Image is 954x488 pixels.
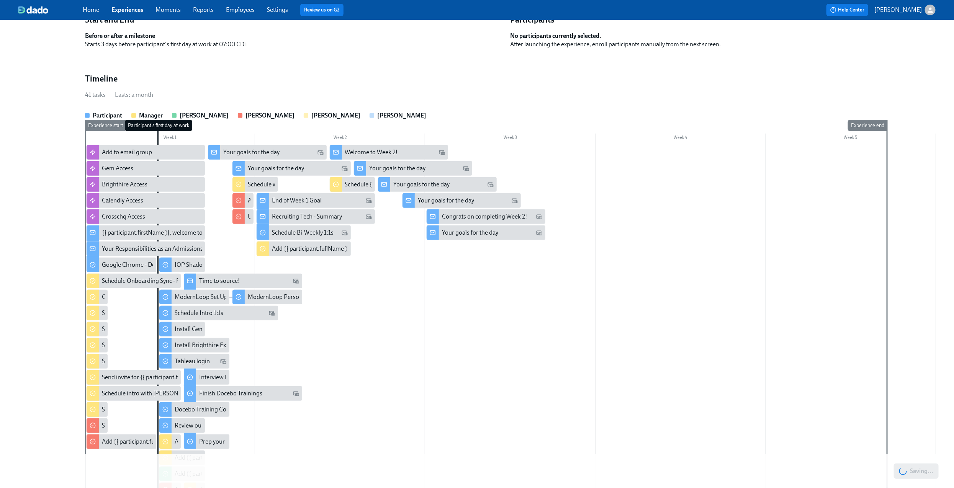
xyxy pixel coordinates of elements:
div: Congrats on completing Week 2! [427,209,545,224]
div: Welcome to Week 2! [330,145,448,160]
svg: Work Email [293,390,299,397]
button: Timeline [85,73,118,85]
div: Schedule Greenhouse & ModernLoop Review [102,421,221,430]
div: Your goals for the day [393,180,450,189]
div: Schedule Onboarding Sync - First Prelims [102,277,209,285]
svg: Work Email [536,230,542,236]
div: Tableau login [159,354,229,369]
div: End of Week 1 Goal [257,193,375,208]
div: Google Chrome - Default Web Browser [102,261,203,269]
div: Add {{ participant.fullName }} to Weekly Team Meeting [175,454,317,462]
div: 41 tasks [85,91,106,99]
div: Finish Docebo Trainings [199,389,262,398]
strong: Manager [139,112,163,119]
svg: Work Email [366,197,372,204]
div: Add to email group [87,145,205,160]
div: Google Chrome - Default Web Browser [87,258,156,272]
div: Schedule weekly 1:1s with {{ participant.fullName }} [248,180,381,189]
div: Your goals for the day [248,164,304,173]
svg: Work Email [317,149,324,155]
div: Crosschq Access [87,209,205,224]
div: Your Responsibilities as an Admissions Recruiter [87,242,205,256]
svg: Work Email [342,230,348,236]
button: Review us on G2 [300,4,344,16]
div: {{ participant.firstName }}, welcome to the team! [87,225,205,240]
div: Add {{ participant.fullName }} to company LinkedIn [87,434,156,449]
h1: Start and End [85,14,134,26]
div: Send intro email [87,338,108,353]
div: Your Responsibilities as an Admissions Recruiter [102,245,228,253]
div: Set up daily EOD wrap ups [87,322,108,336]
p: [PERSON_NAME] [874,6,922,14]
div: ModernLoop Set Up [175,293,227,301]
div: Week 3 [425,134,595,144]
div: Announce new hire in [GEOGRAPHIC_DATA] [159,434,180,449]
strong: [PERSON_NAME] [311,112,360,119]
div: Schedule {{ participant.firstName }}'s intro with [PERSON_NAME] [330,177,375,192]
div: Your goals for the day [223,148,280,157]
div: Your goals for the day [427,225,545,240]
button: Participants [511,14,555,26]
div: Brighthire Access [102,180,147,189]
div: Prep your Charlie Health Pitch [184,434,229,449]
div: Week 4 [596,134,766,144]
div: Add {{ participant.fullName }} to Admissions Standup (Shadow) [272,245,437,253]
div: Schedule ML/Calendly Review with {{ participant.fullName }} [87,402,108,417]
div: ModernLoop Personal Settings [232,290,302,304]
div: Add {{ participant.fullName }} to Weekly Team Meeting [159,450,205,465]
div: Schedule {{ participant.firstName }}'s intro with [PERSON_NAME] [345,180,517,189]
svg: Work Email [463,165,469,171]
div: Install Gem Extension [175,325,231,333]
div: Schedule Greenhouse & ModernLoop Review [87,418,108,433]
svg: Work Email [366,214,372,220]
button: [PERSON_NAME] [874,5,936,15]
div: Tableau login [175,357,210,366]
div: Schedule intro with {{ participant.fullName }} and {{ manager.firstName }} [102,309,294,317]
div: Congrats on completing Week 2! [442,212,527,221]
a: Review us on G2 [304,6,340,14]
div: Prep your Charlie Health Pitch [199,437,278,446]
div: Schedule Intro 1:1s [159,306,278,320]
svg: Work Email [439,149,445,155]
div: Participant's first day at work [125,120,192,131]
h6: Before or after a milestone [85,32,504,40]
div: Schedule intro with {{ participant.fullName }} and {{ manager.firstName }} [87,306,108,320]
div: Crosschq Access [102,212,145,221]
span: Help Center [830,6,864,14]
div: Add {{ participant.fullName }} to round [PERSON_NAME] [232,193,254,208]
div: Install Brighthire Extension [175,341,245,349]
strong: Participant [93,112,122,119]
div: Your goals for the day [369,164,425,173]
div: Lasts : a month [115,91,153,99]
h6: No participants currently selected. [511,32,930,40]
div: Time to source! [184,274,302,288]
div: Add to email group [102,148,152,157]
div: Week 2 [255,134,425,144]
a: Employees [226,6,255,13]
div: IOP Shadowing Session [175,261,237,269]
div: Create Admissions Review w/ Manager meeting for {{ participant.fullName }} [102,293,303,301]
a: Reports [193,6,214,13]
div: Add {{ participant.fullName }} to Admissions Standup (Shadow) [257,242,351,256]
div: Interview Recording Review [199,373,272,382]
div: Interview Recording Review [184,370,229,385]
strong: [PERSON_NAME] [377,112,426,119]
div: Gem Access [102,164,133,173]
div: IOP Shadowing Session [159,258,205,272]
div: ModernLoop Set Up [159,290,229,304]
div: Create Admissions Review w/ Manager meeting for {{ participant.fullName }} [87,290,108,304]
div: Schedule intro with [PERSON_NAME] & {{ participant.fullName }} [102,389,273,398]
div: Review our team SOP [159,418,205,433]
div: Experience start [85,120,126,131]
div: Brighthire Access [87,177,205,192]
a: Moments [155,6,181,13]
div: Calendly Access [87,193,205,208]
div: End of Week 1 Goal [272,196,322,205]
div: ModernLoop Personal Settings [248,293,329,301]
div: Schedule ML/Calendly Review with {{ participant.fullName }} [102,405,260,414]
a: Settings [267,6,288,13]
div: Schedule Onboarding Sync - First Prelims [87,274,181,288]
div: Send intro email [102,341,144,349]
div: Recruiting Tech - Summary [257,209,375,224]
